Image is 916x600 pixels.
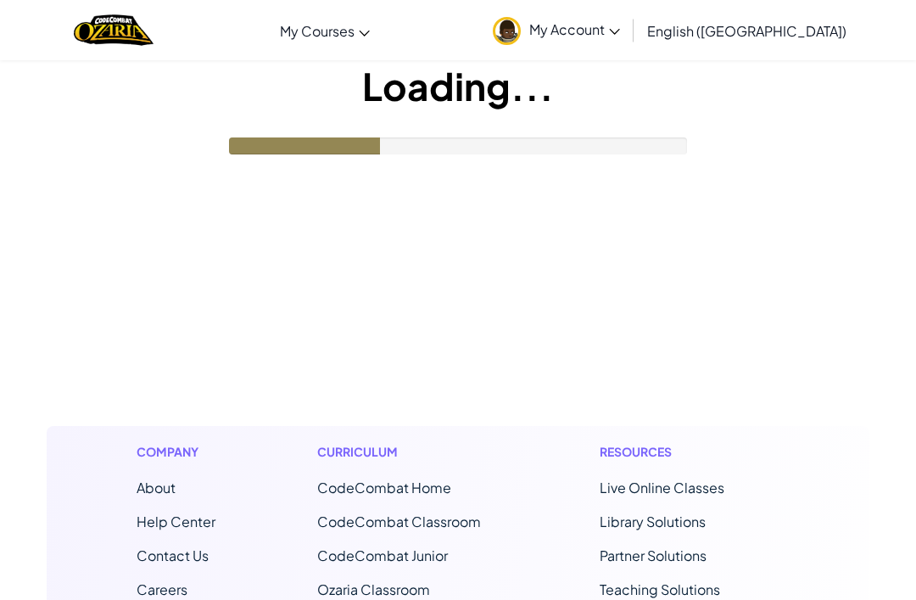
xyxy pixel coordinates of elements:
[137,513,215,530] a: Help Center
[493,17,521,45] img: avatar
[74,13,153,48] img: Home
[317,513,481,530] a: CodeCombat Classroom
[639,8,855,53] a: English ([GEOGRAPHIC_DATA])
[74,13,153,48] a: Ozaria by CodeCombat logo
[137,479,176,496] a: About
[280,22,355,40] span: My Courses
[600,443,780,461] h1: Resources
[484,3,628,57] a: My Account
[271,8,378,53] a: My Courses
[600,513,706,530] a: Library Solutions
[317,479,451,496] span: CodeCombat Home
[529,20,620,38] span: My Account
[600,580,720,598] a: Teaching Solutions
[600,547,707,564] a: Partner Solutions
[647,22,846,40] span: English ([GEOGRAPHIC_DATA])
[137,580,187,598] a: Careers
[317,547,448,564] a: CodeCombat Junior
[137,547,209,564] span: Contact Us
[317,580,430,598] a: Ozaria Classroom
[317,443,498,461] h1: Curriculum
[600,479,724,496] a: Live Online Classes
[137,443,215,461] h1: Company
